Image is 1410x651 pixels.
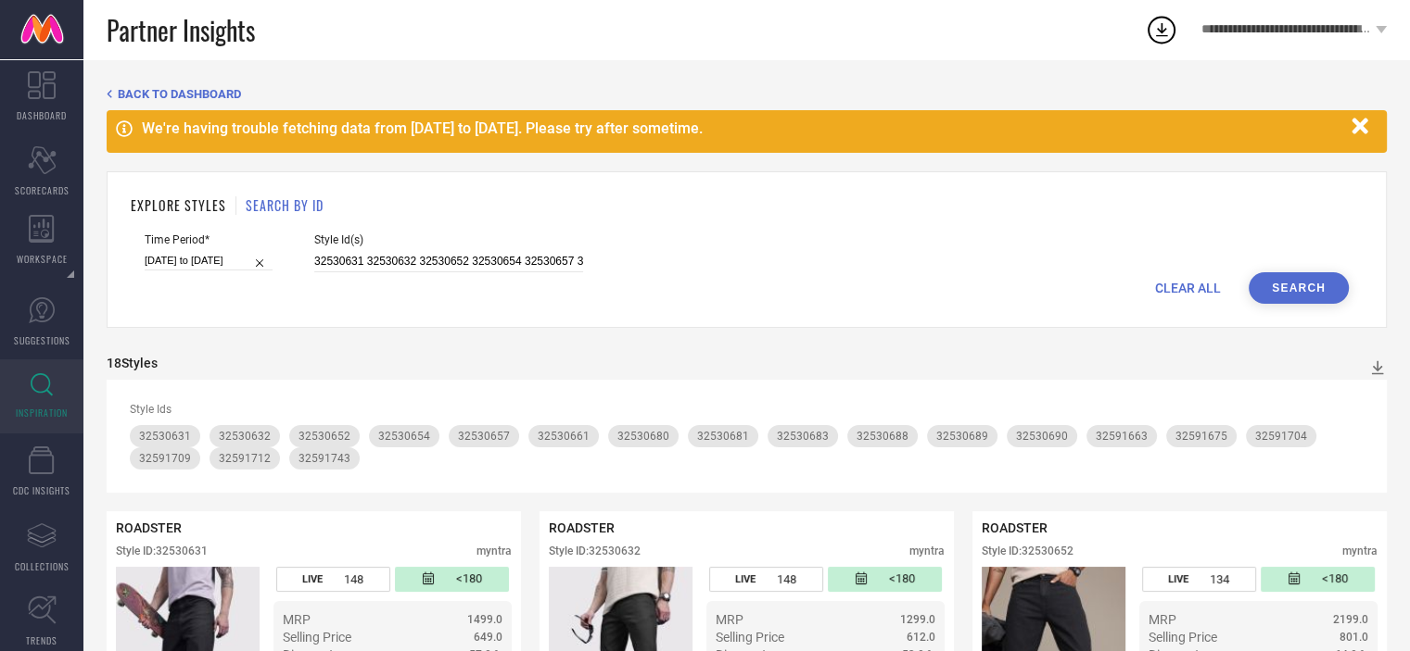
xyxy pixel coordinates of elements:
span: CDC INSIGHTS [13,483,70,497]
div: Style ID: 32530631 [116,545,208,557]
span: 32530690 [1016,430,1068,443]
div: Number of days the style has been live on the platform [709,567,823,592]
span: 32530688 [857,430,908,443]
span: MRP [716,612,743,627]
span: MRP [283,612,311,627]
div: Style ID: 32530652 [982,545,1073,557]
span: 1499.0 [467,613,502,626]
span: COLLECTIONS [15,559,70,573]
div: myntra [476,545,512,557]
span: 32530689 [936,430,988,443]
span: 612.0 [907,631,935,644]
span: ROADSTER [116,520,182,535]
div: Style Ids [130,403,1364,416]
span: SCORECARDS [15,183,70,197]
span: 32591663 [1096,430,1148,443]
span: 32530657 [458,430,510,443]
span: 32530683 [777,430,829,443]
h1: EXPLORE STYLES [131,195,226,215]
span: INSPIRATION [16,406,68,419]
input: Enter comma separated style ids e.g. 12345, 67890 [314,251,583,272]
input: Select time period [145,251,273,270]
div: We're having trouble fetching data from [DATE] to [DATE]. Please try after sometime. [142,119,1342,137]
span: TRENDS [26,633,57,647]
span: 148 [344,572,363,586]
span: WORKSPACE [17,252,68,266]
span: 1299.0 [900,613,935,626]
span: 32530681 [697,430,749,443]
span: <180 [1322,571,1348,587]
div: myntra [909,545,945,557]
div: myntra [1342,545,1378,557]
span: 32591743 [299,452,350,465]
span: <180 [456,571,482,587]
span: 32591712 [219,452,271,465]
span: MRP [1149,612,1176,627]
span: ROADSTER [982,520,1048,535]
span: LIVE [302,573,323,585]
div: Number of days the style has been live on the platform [276,567,390,592]
span: LIVE [1168,573,1188,585]
span: 32530661 [538,430,590,443]
div: Number of days since the style was first listed on the platform [395,567,509,592]
span: DASHBOARD [17,108,67,122]
span: <180 [889,571,915,587]
span: 32591675 [1175,430,1227,443]
span: SUGGESTIONS [14,333,70,347]
div: Number of days since the style was first listed on the platform [828,567,942,592]
div: Style ID: 32530632 [549,545,641,557]
span: 32530631 [139,430,191,443]
span: 32591709 [139,452,191,465]
span: ROADSTER [549,520,615,535]
span: 649.0 [474,631,502,644]
div: Open download list [1145,13,1178,46]
span: Style Id(s) [314,233,583,246]
span: Time Period* [145,233,273,246]
span: 32530654 [378,430,430,443]
span: 2199.0 [1333,613,1368,626]
div: 18 Styles [107,356,158,370]
span: 32591704 [1255,430,1307,443]
span: Selling Price [716,630,784,645]
h1: SEARCH BY ID [246,195,324,215]
span: BACK TO DASHBOARD [118,87,241,101]
span: LIVE [735,573,756,585]
div: Number of days since the style was first listed on the platform [1261,567,1375,592]
span: 801.0 [1340,631,1368,644]
span: Partner Insights [107,11,255,49]
span: Selling Price [283,630,351,645]
span: CLEAR ALL [1155,281,1221,295]
span: 134 [1210,572,1229,586]
span: 32530652 [299,430,350,443]
span: Selling Price [1149,630,1217,645]
span: 32530680 [617,430,669,443]
button: Search [1249,272,1349,304]
div: Back TO Dashboard [107,87,1387,101]
span: 148 [777,572,796,586]
span: 32530632 [219,430,271,443]
div: Number of days the style has been live on the platform [1142,567,1256,592]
